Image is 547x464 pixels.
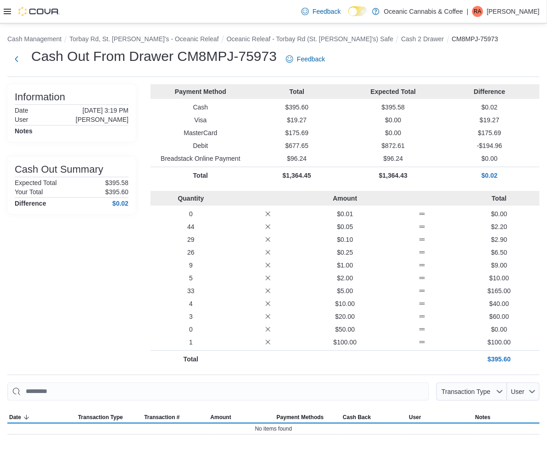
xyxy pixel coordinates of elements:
[347,128,440,137] p: $0.00
[443,154,536,163] p: $0.00
[308,194,382,203] p: Amount
[308,312,382,321] p: $20.00
[308,222,382,231] p: $0.05
[7,50,26,68] button: Next
[463,355,536,364] p: $395.60
[154,87,247,96] p: Payment Method
[474,6,482,17] span: RA
[154,115,247,125] p: Visa
[277,414,324,421] span: Payment Methods
[7,34,540,45] nav: An example of EuiBreadcrumbs
[298,2,344,21] a: Feedback
[341,412,407,423] button: Cash Back
[154,299,228,308] p: 4
[15,127,33,135] h4: Notes
[463,222,536,231] p: $2.20
[487,6,540,17] p: [PERSON_NAME]
[443,115,536,125] p: $19.27
[282,50,329,68] a: Feedback
[384,6,463,17] p: Oceanic Cannabis & Coffee
[76,412,142,423] button: Transaction Type
[463,273,536,283] p: $10.00
[463,248,536,257] p: $6.50
[15,92,65,103] h3: Information
[112,200,128,207] h4: $0.02
[409,414,421,421] span: User
[308,286,382,295] p: $5.00
[347,115,440,125] p: $0.00
[15,179,57,186] h6: Expected Total
[154,128,247,137] p: MasterCard
[308,248,382,257] p: $0.25
[251,154,343,163] p: $96.24
[154,248,228,257] p: 26
[463,235,536,244] p: $2.90
[441,388,491,395] span: Transaction Type
[443,171,536,180] p: $0.02
[463,194,536,203] p: Total
[251,103,343,112] p: $395.60
[308,235,382,244] p: $0.10
[154,103,247,112] p: Cash
[154,194,228,203] p: Quantity
[69,35,219,43] button: Torbay Rd, St. [PERSON_NAME]'s - Oceanic Releaf
[7,412,76,423] button: Date
[154,154,247,163] p: Breadstack Online Payment
[154,273,228,283] p: 5
[436,382,507,401] button: Transaction Type
[275,412,341,423] button: Payment Methods
[308,338,382,347] p: $100.00
[297,55,325,64] span: Feedback
[463,209,536,218] p: $0.00
[31,47,277,66] h1: Cash Out From Drawer CM8MPJ-75973
[308,273,382,283] p: $2.00
[15,200,46,207] h4: Difference
[347,154,440,163] p: $96.24
[15,188,43,196] h6: Your Total
[251,128,343,137] p: $175.69
[308,261,382,270] p: $1.00
[154,338,228,347] p: 1
[407,412,473,423] button: User
[401,35,444,43] button: Cash 2 Drawer
[142,412,208,423] button: Transaction #
[7,35,61,43] button: Cash Management
[347,103,440,112] p: $395.58
[78,414,123,421] span: Transaction Type
[154,222,228,231] p: 44
[154,141,247,150] p: Debit
[347,87,440,96] p: Expected Total
[105,188,128,196] p: $395.60
[154,235,228,244] p: 29
[9,414,21,421] span: Date
[105,179,128,186] p: $395.58
[443,87,536,96] p: Difference
[463,286,536,295] p: $165.00
[154,261,228,270] p: 9
[347,141,440,150] p: $872.61
[348,6,368,16] input: Dark Mode
[15,107,28,114] h6: Date
[308,209,382,218] p: $0.01
[343,414,371,421] span: Cash Back
[211,414,231,421] span: Amount
[308,325,382,334] p: $50.00
[463,312,536,321] p: $60.00
[15,164,103,175] h3: Cash Out Summary
[443,128,536,137] p: $175.69
[7,382,429,401] input: This is a search bar. As you type, the results lower in the page will automatically filter.
[209,412,275,423] button: Amount
[443,103,536,112] p: $0.02
[255,425,292,432] span: No items found
[443,141,536,150] p: -$194.96
[452,35,498,43] button: CM8MPJ-75973
[463,299,536,308] p: $40.00
[313,7,340,16] span: Feedback
[154,209,228,218] p: 0
[475,414,491,421] span: Notes
[511,388,525,395] span: User
[463,325,536,334] p: $0.00
[154,286,228,295] p: 33
[308,299,382,308] p: $10.00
